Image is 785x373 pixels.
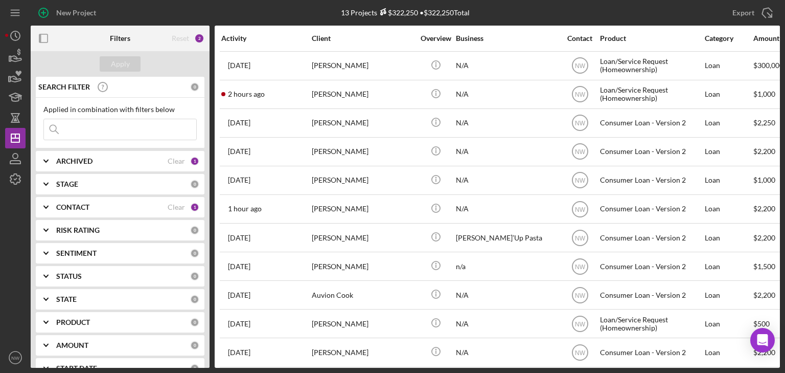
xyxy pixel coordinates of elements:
div: Consumer Loan - Version 2 [600,224,702,251]
time: 2025-09-08 21:10 [228,234,250,242]
button: NW [5,347,26,368]
text: NW [575,234,586,242]
div: Loan [705,281,752,309]
div: Applied in combination with filters below [43,105,197,114]
b: START DATE [56,364,97,372]
div: N/A [456,167,558,194]
div: Loan [705,310,752,337]
div: [PERSON_NAME] [312,224,414,251]
div: Open Intercom Messenger [750,328,775,353]
b: PRODUCT [56,318,90,326]
div: [PERSON_NAME]’Up Pasta [456,224,558,251]
div: New Project [56,3,96,23]
span: $2,250 [753,118,775,127]
div: Overview [417,34,455,42]
div: Export [732,3,754,23]
span: $2,200 [753,233,775,242]
text: NW [575,148,586,156]
div: Consumer Loan - Version 2 [600,138,702,165]
b: RISK RATING [56,226,100,234]
time: 2025-09-04 18:52 [228,262,250,271]
button: New Project [31,3,106,23]
div: [PERSON_NAME] [312,81,414,108]
div: Loan [705,138,752,165]
div: Apply [111,56,130,72]
div: 0 [190,341,199,350]
time: 2025-09-10 12:00 [228,119,250,127]
div: 0 [190,82,199,92]
div: Loan [705,224,752,251]
text: NW [575,91,586,98]
div: Auvion Cook [312,281,414,309]
time: 2025-09-15 17:49 [228,90,265,98]
div: N/A [456,310,558,337]
time: 2025-09-08 20:56 [228,320,250,328]
div: 13 Projects • $322,250 Total [341,8,470,17]
div: 0 [190,295,199,304]
div: n/a [456,253,558,280]
button: Apply [100,56,141,72]
div: Consumer Loan - Version 2 [600,195,702,223]
div: N/A [456,138,558,165]
div: [PERSON_NAME] [312,138,414,165]
div: Loan [705,195,752,223]
div: N/A [456,109,558,137]
div: Loan [705,109,752,137]
div: [PERSON_NAME] [312,310,414,337]
div: Loan [705,52,752,79]
time: 2025-09-15 18:11 [228,205,262,213]
span: $2,200 [753,291,775,299]
button: Export [722,3,780,23]
span: $500 [753,319,770,328]
div: 1 [190,157,199,166]
div: Business [456,34,558,42]
div: 2 [194,33,204,43]
div: N/A [456,52,558,79]
div: Loan [705,253,752,280]
div: Client [312,34,414,42]
b: Filters [110,34,130,42]
div: 0 [190,180,199,189]
div: [PERSON_NAME] [312,167,414,194]
div: 0 [190,272,199,281]
b: STAGE [56,180,78,188]
text: NW [575,177,586,184]
div: Loan [705,81,752,108]
div: Clear [168,203,185,211]
div: N/A [456,339,558,366]
div: Loan/Service Request (Homeownership) [600,52,702,79]
span: $1,000 [753,90,775,98]
div: Contact [561,34,599,42]
text: NW [11,355,20,361]
div: 1 [190,203,199,212]
span: $300,000 [753,61,783,70]
span: $2,200 [753,147,775,156]
div: Category [705,34,752,42]
div: Activity [221,34,311,42]
div: [PERSON_NAME] [312,253,414,280]
text: NW [575,320,586,327]
div: Consumer Loan - Version 2 [600,167,702,194]
div: Consumer Loan - Version 2 [600,339,702,366]
b: ARCHIVED [56,157,93,165]
time: 2025-09-09 00:45 [228,176,250,184]
b: CONTACT [56,203,89,211]
div: Consumer Loan - Version 2 [600,109,702,137]
time: 2025-09-11 12:47 [228,61,250,70]
text: NW [575,62,586,70]
b: SEARCH FILTER [38,83,90,91]
div: Consumer Loan - Version 2 [600,253,702,280]
div: 0 [190,364,199,373]
text: NW [575,349,586,357]
div: Clear [168,157,185,165]
div: [PERSON_NAME] [312,52,414,79]
text: NW [575,120,586,127]
div: Loan [705,167,752,194]
div: $322,250 [377,8,418,17]
div: N/A [456,195,558,223]
div: 0 [190,249,199,258]
div: N/A [456,81,558,108]
b: STATE [56,295,77,303]
text: NW [575,292,586,299]
text: NW [575,263,586,270]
